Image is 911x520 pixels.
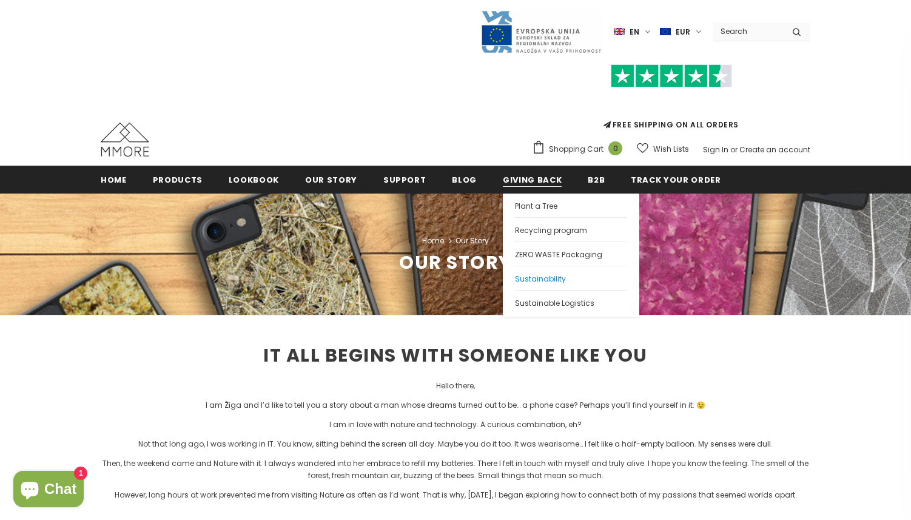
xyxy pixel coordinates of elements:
[305,166,357,193] a: Our Story
[631,174,721,186] span: Track your order
[101,489,810,501] p: However, long hours at work prevented me from visiting Nature as often as I’d want. That is why, ...
[703,144,728,155] a: Sign In
[422,234,444,248] a: Home
[515,274,566,284] span: Sustainability
[383,174,426,186] span: support
[515,290,627,314] a: Sustainable Logistics
[676,26,690,38] span: EUR
[452,166,477,193] a: Blog
[532,70,810,130] span: FREE SHIPPING ON ALL ORDERS
[588,166,605,193] a: B2B
[631,166,721,193] a: Track your order
[730,144,738,155] span: or
[101,419,810,431] p: I am in love with nature and technology. A curious combination, eh?
[637,138,689,160] a: Wish Lists
[480,26,602,36] a: Javni Razpis
[101,399,810,411] p: I am Žiga and I’d like to tell you a story about a man whose dreams turned out to be… a phone cas...
[532,87,810,119] iframe: Customer reviews powered by Trustpilot
[588,174,605,186] span: B2B
[503,174,562,186] span: Giving back
[549,143,603,155] span: Shopping Cart
[739,144,810,155] a: Create an account
[515,249,602,260] span: ZERO WASTE Packaging
[515,217,627,241] a: Recycling program
[611,64,732,88] img: Trust Pilot Stars
[515,201,557,211] span: Plant a Tree
[153,174,203,186] span: Products
[713,22,783,40] input: Search Site
[399,249,512,275] span: Our Story
[452,174,477,186] span: Blog
[153,166,203,193] a: Products
[614,27,625,37] img: i-lang-1.png
[515,298,594,308] span: Sustainable Logistics
[101,123,149,157] img: MMORE Cases
[515,194,627,217] a: Plant a Tree
[515,225,587,235] span: Recycling program
[101,166,127,193] a: Home
[305,174,357,186] span: Our Story
[456,234,489,248] span: Our Story
[515,266,627,290] a: Sustainability
[653,143,689,155] span: Wish Lists
[263,342,648,368] span: IT ALL BEGINS WITH SOMEONE LIKE YOU
[229,166,279,193] a: Lookbook
[532,140,628,158] a: Shopping Cart 0
[10,471,87,510] inbox-online-store-chat: Shopify online store chat
[630,26,639,38] span: en
[480,10,602,54] img: Javni Razpis
[101,458,810,482] p: Then, the weekend came and Nature with it. I always wandered into her embrace to refill my batter...
[515,241,627,266] a: ZERO WASTE Packaging
[608,141,622,155] span: 0
[101,438,810,450] p: Not that long ago, I was working in IT. You know, sitting behind the screen all day. Maybe you do...
[101,174,127,186] span: Home
[503,166,562,193] a: Giving back
[383,166,426,193] a: support
[101,380,810,392] p: Hello there,
[229,174,279,186] span: Lookbook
